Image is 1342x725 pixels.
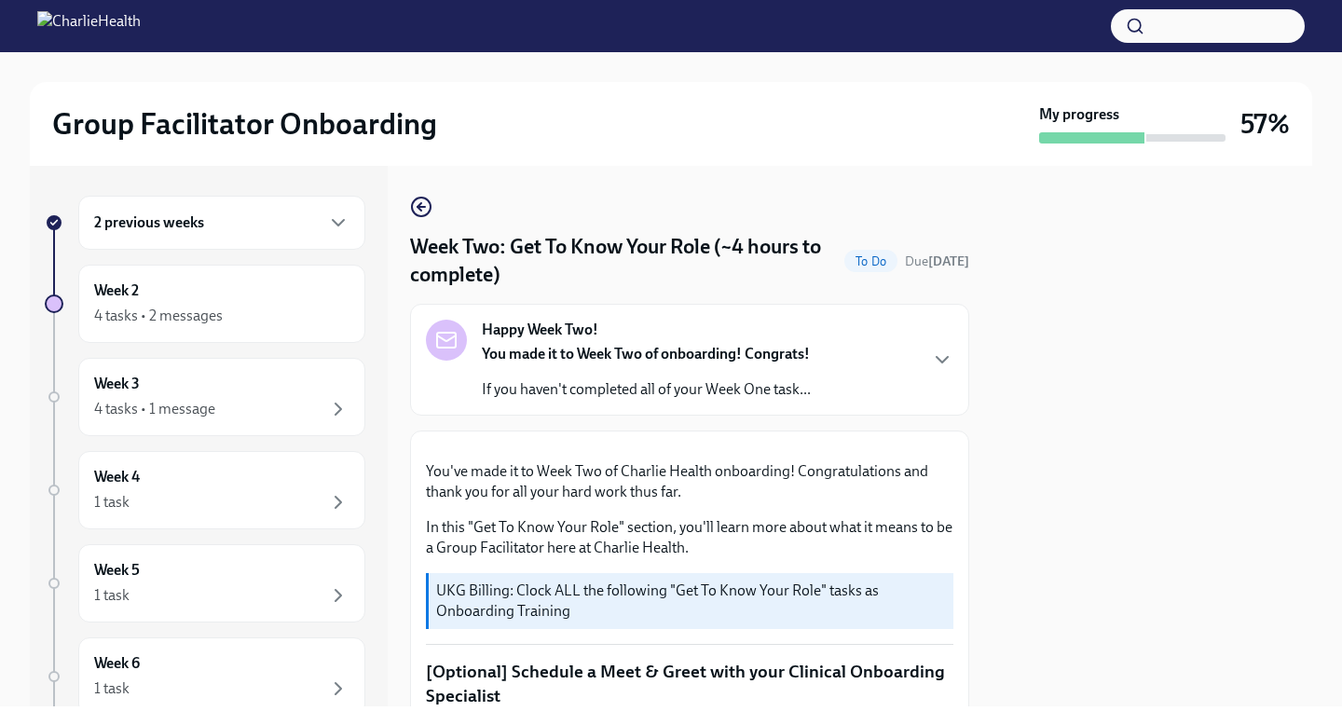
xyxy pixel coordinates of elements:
p: You've made it to Week Two of Charlie Health onboarding! Congratulations and thank you for all yo... [426,461,953,502]
p: UKG Billing: Clock ALL the following "Get To Know Your Role" tasks as Onboarding Training [436,581,946,622]
h2: Group Facilitator Onboarding [52,105,437,143]
a: Week 61 task [45,637,365,716]
div: 2 previous weeks [78,196,365,250]
a: Week 34 tasks • 1 message [45,358,365,436]
h6: Week 5 [94,560,140,581]
div: 4 tasks • 2 messages [94,306,223,326]
a: Week 51 task [45,544,365,622]
h6: Week 2 [94,280,139,301]
div: 1 task [94,585,130,606]
h6: 2 previous weeks [94,212,204,233]
h4: Week Two: Get To Know Your Role (~4 hours to complete) [410,233,837,289]
strong: Happy Week Two! [482,320,598,340]
p: [Optional] Schedule a Meet & Greet with your Clinical Onboarding Specialist [426,660,953,707]
span: August 25th, 2025 10:00 [905,253,969,270]
strong: [DATE] [928,253,969,269]
div: 1 task [94,492,130,513]
span: To Do [844,254,897,268]
a: Week 41 task [45,451,365,529]
strong: You made it to Week Two of onboarding! Congrats! [482,345,810,362]
h6: Week 3 [94,374,140,394]
a: Week 24 tasks • 2 messages [45,265,365,343]
img: CharlieHealth [37,11,141,41]
h3: 57% [1240,107,1290,141]
p: In this "Get To Know Your Role" section, you'll learn more about what it means to be a Group Faci... [426,517,953,558]
strong: My progress [1039,104,1119,125]
h6: Week 6 [94,653,140,674]
p: If you haven't completed all of your Week One task... [482,379,811,400]
span: Due [905,253,969,269]
div: 4 tasks • 1 message [94,399,215,419]
div: 1 task [94,678,130,699]
h6: Week 4 [94,467,140,487]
